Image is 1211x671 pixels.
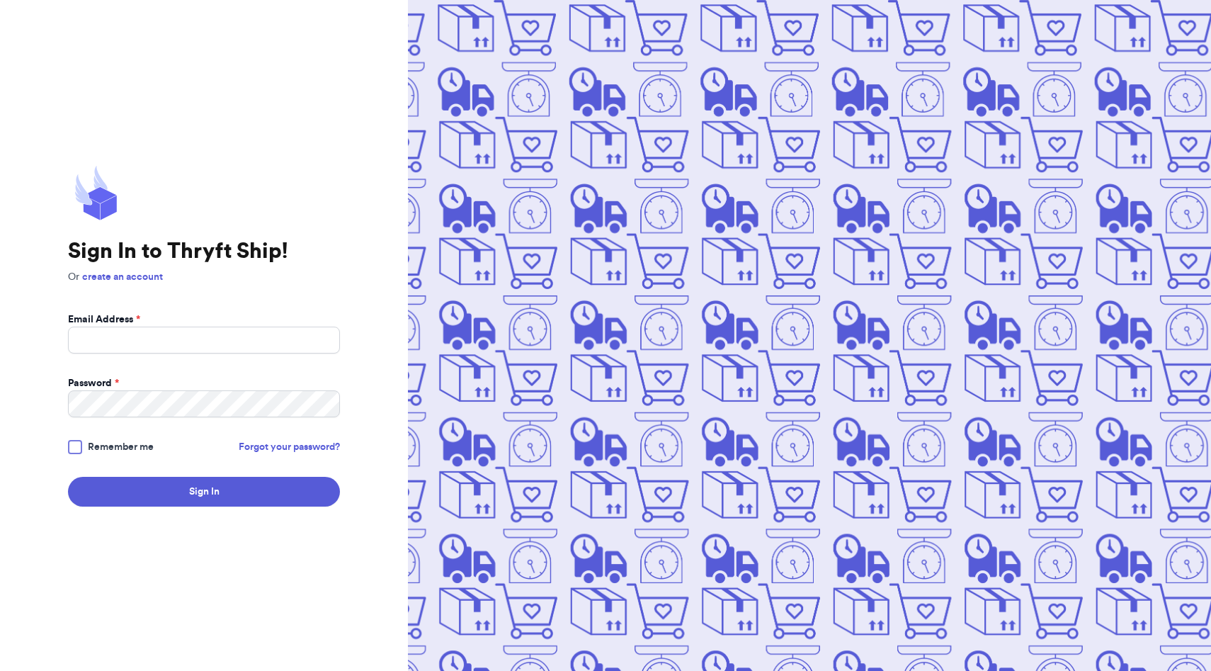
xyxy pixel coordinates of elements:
h1: Sign In to Thryft Ship! [68,239,340,264]
span: Remember me [88,440,154,454]
button: Sign In [68,477,340,507]
label: Password [68,376,119,390]
label: Email Address [68,312,140,327]
a: Forgot your password? [239,440,340,454]
a: create an account [82,272,163,282]
p: Or [68,270,340,284]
